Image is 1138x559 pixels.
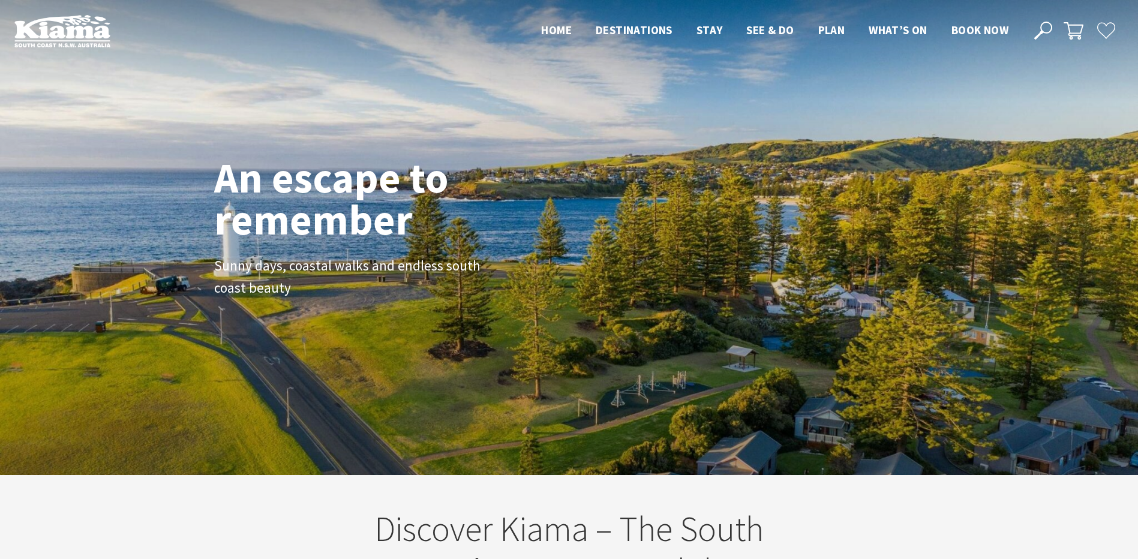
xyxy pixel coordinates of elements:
span: Stay [696,23,723,37]
p: Sunny days, coastal walks and endless south coast beauty [214,255,484,299]
span: Home [541,23,572,37]
span: Destinations [596,23,672,37]
span: See & Do [746,23,794,37]
span: What’s On [869,23,927,37]
nav: Main Menu [529,21,1020,41]
img: Kiama Logo [14,14,110,47]
h1: An escape to remember [214,157,544,241]
span: Plan [818,23,845,37]
span: Book now [951,23,1008,37]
